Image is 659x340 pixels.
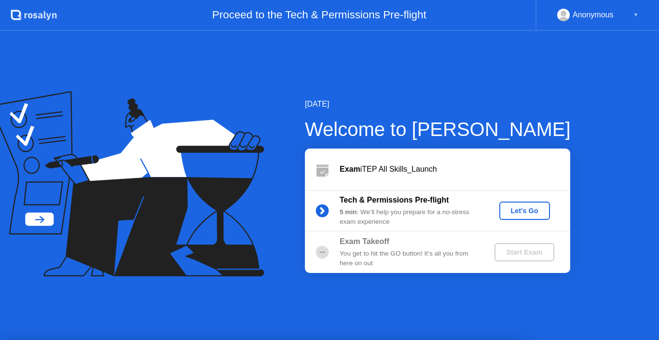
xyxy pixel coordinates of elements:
[340,237,389,245] b: Exam Takeoff
[305,98,571,110] div: [DATE]
[633,9,638,21] div: ▼
[340,196,449,204] b: Tech & Permissions Pre-flight
[340,163,570,175] div: iTEP All Skills_Launch
[573,9,614,21] div: Anonymous
[340,208,357,216] b: 5 min
[305,115,571,144] div: Welcome to [PERSON_NAME]
[340,165,360,173] b: Exam
[498,248,550,256] div: Start Exam
[340,249,479,269] div: You get to hit the GO button! It’s all you from here on out
[340,207,479,227] div: : We’ll help you prepare for a no-stress exam experience
[503,207,546,215] div: Let's Go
